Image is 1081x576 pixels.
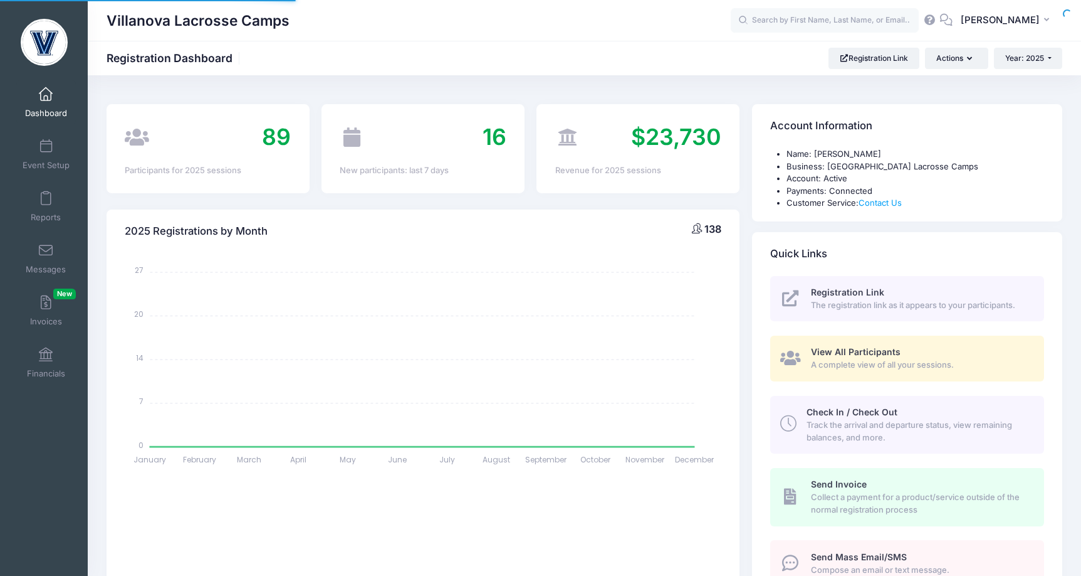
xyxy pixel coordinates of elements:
[770,109,872,144] h4: Account Information
[16,80,76,124] a: Dashboard
[135,265,144,275] tspan: 27
[811,479,867,489] span: Send Invoice
[137,352,144,363] tspan: 14
[125,213,268,249] h4: 2025 Registrations by Month
[23,160,70,171] span: Event Setup
[183,454,216,465] tspan: February
[135,309,144,319] tspan: 20
[811,346,901,357] span: View All Participants
[140,396,144,407] tspan: 7
[483,454,511,465] tspan: August
[786,161,1044,173] li: Business: [GEOGRAPHIC_DATA] Lacrosse Camps
[439,454,455,465] tspan: July
[807,407,897,417] span: Check In / Check Out
[555,164,721,177] div: Revenue for 2025 sessions
[731,8,919,33] input: Search by First Name, Last Name, or Email...
[859,198,902,208] a: Contact Us
[626,454,666,465] tspan: November
[953,6,1062,35] button: [PERSON_NAME]
[925,48,988,69] button: Actions
[53,289,76,299] span: New
[134,454,167,465] tspan: January
[389,454,407,465] tspan: June
[770,336,1044,381] a: View All Participants A complete view of all your sessions.
[581,454,612,465] tspan: October
[526,454,568,465] tspan: September
[770,236,827,272] h4: Quick Links
[828,48,919,69] a: Registration Link
[811,287,884,297] span: Registration Link
[994,48,1062,69] button: Year: 2025
[291,454,307,465] tspan: April
[340,164,506,177] div: New participants: last 7 days
[237,454,261,465] tspan: March
[21,19,68,66] img: Villanova Lacrosse Camps
[16,289,76,333] a: InvoicesNew
[125,164,291,177] div: Participants for 2025 sessions
[786,173,1044,185] li: Account: Active
[26,264,66,275] span: Messages
[107,51,243,65] h1: Registration Dashboard
[30,316,62,327] span: Invoices
[16,237,76,280] a: Messages
[16,132,76,176] a: Event Setup
[770,276,1044,322] a: Registration Link The registration link as it appears to your participants.
[1005,53,1044,63] span: Year: 2025
[676,454,715,465] tspan: December
[811,299,1030,312] span: The registration link as it appears to your participants.
[483,123,506,151] span: 16
[27,368,65,379] span: Financials
[961,13,1040,27] span: [PERSON_NAME]
[631,123,721,151] span: $23,730
[16,341,76,385] a: Financials
[786,148,1044,161] li: Name: [PERSON_NAME]
[340,454,357,465] tspan: May
[786,185,1044,198] li: Payments: Connected
[262,123,291,151] span: 89
[704,223,721,235] span: 138
[25,108,67,119] span: Dashboard
[107,6,290,35] h1: Villanova Lacrosse Camps
[16,184,76,228] a: Reports
[770,396,1044,454] a: Check In / Check Out Track the arrival and departure status, view remaining balances, and more.
[811,552,907,562] span: Send Mass Email/SMS
[31,212,61,223] span: Reports
[811,359,1030,371] span: A complete view of all your sessions.
[770,468,1044,526] a: Send Invoice Collect a payment for a product/service outside of the normal registration process
[139,439,144,450] tspan: 0
[807,419,1030,444] span: Track the arrival and departure status, view remaining balances, and more.
[786,197,1044,210] li: Customer Service:
[811,491,1030,516] span: Collect a payment for a product/service outside of the normal registration process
